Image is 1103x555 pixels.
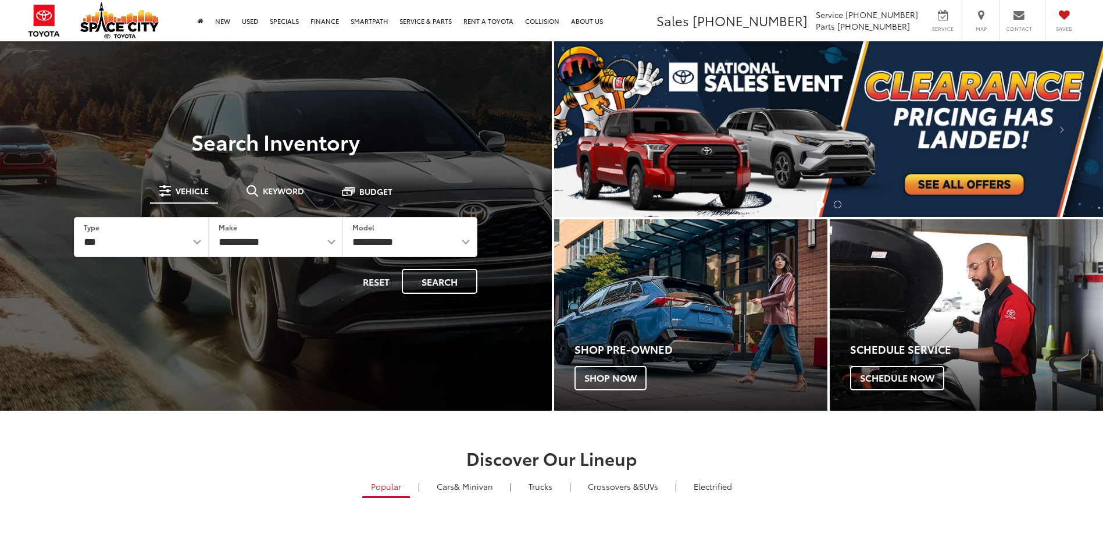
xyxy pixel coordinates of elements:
[1051,25,1077,33] span: Saved
[672,481,680,492] li: |
[574,344,827,355] h4: Shop Pre-Owned
[359,187,392,195] span: Budget
[84,222,99,232] label: Type
[816,201,824,208] li: Go to slide number 1.
[968,25,994,33] span: Map
[830,219,1103,411] div: Toyota
[930,25,956,33] span: Service
[219,222,237,232] label: Make
[263,187,304,195] span: Keyword
[574,366,647,390] span: Shop Now
[428,476,502,496] a: Cars
[362,476,410,498] a: Popular
[142,449,962,468] h2: Discover Our Lineup
[656,11,689,30] span: Sales
[834,201,841,208] li: Go to slide number 2.
[579,476,667,496] a: SUVs
[554,65,637,194] button: Click to view previous picture.
[816,9,843,20] span: Service
[352,222,374,232] label: Model
[845,9,918,20] span: [PHONE_NUMBER]
[850,366,944,390] span: Schedule Now
[80,2,159,38] img: Space City Toyota
[520,476,561,496] a: Trucks
[176,187,209,195] span: Vehicle
[507,481,515,492] li: |
[415,481,423,492] li: |
[693,11,808,30] span: [PHONE_NUMBER]
[816,20,835,32] span: Parts
[402,269,477,294] button: Search
[566,481,574,492] li: |
[850,344,1103,355] h4: Schedule Service
[685,476,741,496] a: Electrified
[49,130,503,153] h3: Search Inventory
[454,481,493,492] span: & Minivan
[1020,65,1103,194] button: Click to view next picture.
[1006,25,1032,33] span: Contact
[353,269,399,294] button: Reset
[837,20,910,32] span: [PHONE_NUMBER]
[830,219,1103,411] a: Schedule Service Schedule Now
[588,481,639,492] span: Crossovers &
[554,219,827,411] a: Shop Pre-Owned Shop Now
[554,219,827,411] div: Toyota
